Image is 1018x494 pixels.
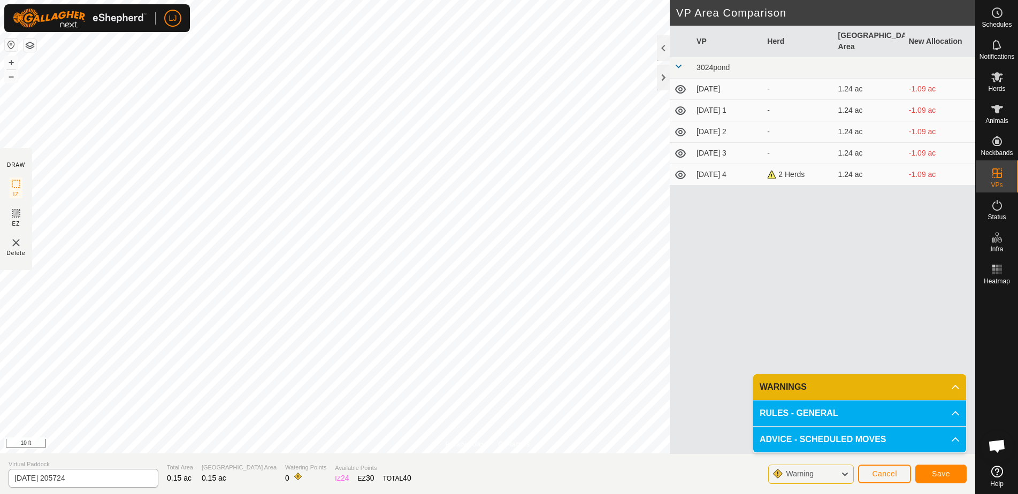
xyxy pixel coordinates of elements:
span: Total Area [167,463,193,472]
span: Help [990,481,1004,487]
td: [DATE] 3 [692,143,763,164]
span: Schedules [982,21,1012,28]
p-accordion-header: ADVICE - SCHEDULED MOVES [753,427,966,452]
div: - [767,126,829,137]
td: 1.24 ac [834,79,905,100]
td: 1.24 ac [834,100,905,121]
span: Notifications [979,53,1014,60]
span: ADVICE - SCHEDULED MOVES [760,433,886,446]
th: VP [692,26,763,57]
span: Status [988,214,1006,220]
div: DRAW [7,161,25,169]
div: EZ [358,473,374,484]
td: -1.09 ac [905,100,975,121]
td: -1.09 ac [905,143,975,164]
span: EZ [12,220,20,228]
a: Privacy Policy [445,439,485,449]
span: IZ [13,190,19,198]
span: 40 [403,474,411,482]
button: – [5,70,18,83]
h2: VP Area Comparison [676,6,975,19]
span: WARNINGS [760,381,807,393]
p-accordion-header: RULES - GENERAL [753,400,966,426]
a: Open chat [981,430,1013,462]
div: 2 Herds [767,169,829,180]
div: - [767,105,829,116]
span: Heatmap [984,278,1010,284]
span: Watering Points [285,463,326,472]
td: 1.24 ac [834,143,905,164]
th: New Allocation [905,26,975,57]
span: 30 [366,474,374,482]
th: [GEOGRAPHIC_DATA] Area [834,26,905,57]
span: 0 [285,474,289,482]
div: - [767,83,829,95]
td: -1.09 ac [905,79,975,100]
span: 0.15 ac [167,474,192,482]
span: Neckbands [981,150,1013,156]
span: LJ [169,13,177,24]
td: [DATE] 4 [692,164,763,186]
td: -1.09 ac [905,164,975,186]
span: RULES - GENERAL [760,407,838,420]
button: Map Layers [24,39,36,52]
td: [DATE] 1 [692,100,763,121]
span: 3024pond [696,63,730,72]
img: Gallagher Logo [13,9,147,28]
span: Infra [990,246,1003,252]
button: Cancel [858,465,911,483]
a: Help [976,461,1018,491]
td: 1.24 ac [834,121,905,143]
td: 1.24 ac [834,164,905,186]
span: Herds [988,86,1005,92]
td: -1.09 ac [905,121,975,143]
button: Save [915,465,967,483]
span: Warning [786,469,814,478]
img: VP [10,236,22,249]
th: Herd [763,26,833,57]
span: [GEOGRAPHIC_DATA] Area [202,463,277,472]
a: Contact Us [498,439,530,449]
div: TOTAL [383,473,411,484]
span: Available Points [335,464,411,473]
td: [DATE] [692,79,763,100]
div: IZ [335,473,349,484]
span: Virtual Paddock [9,460,158,469]
span: 24 [341,474,349,482]
span: VPs [991,182,1002,188]
button: Reset Map [5,38,18,51]
td: [DATE] 2 [692,121,763,143]
span: Animals [985,118,1008,124]
span: Delete [7,249,26,257]
span: 0.15 ac [202,474,226,482]
div: - [767,148,829,159]
span: Save [932,469,950,478]
span: Cancel [872,469,897,478]
button: + [5,56,18,69]
p-accordion-header: WARNINGS [753,374,966,400]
